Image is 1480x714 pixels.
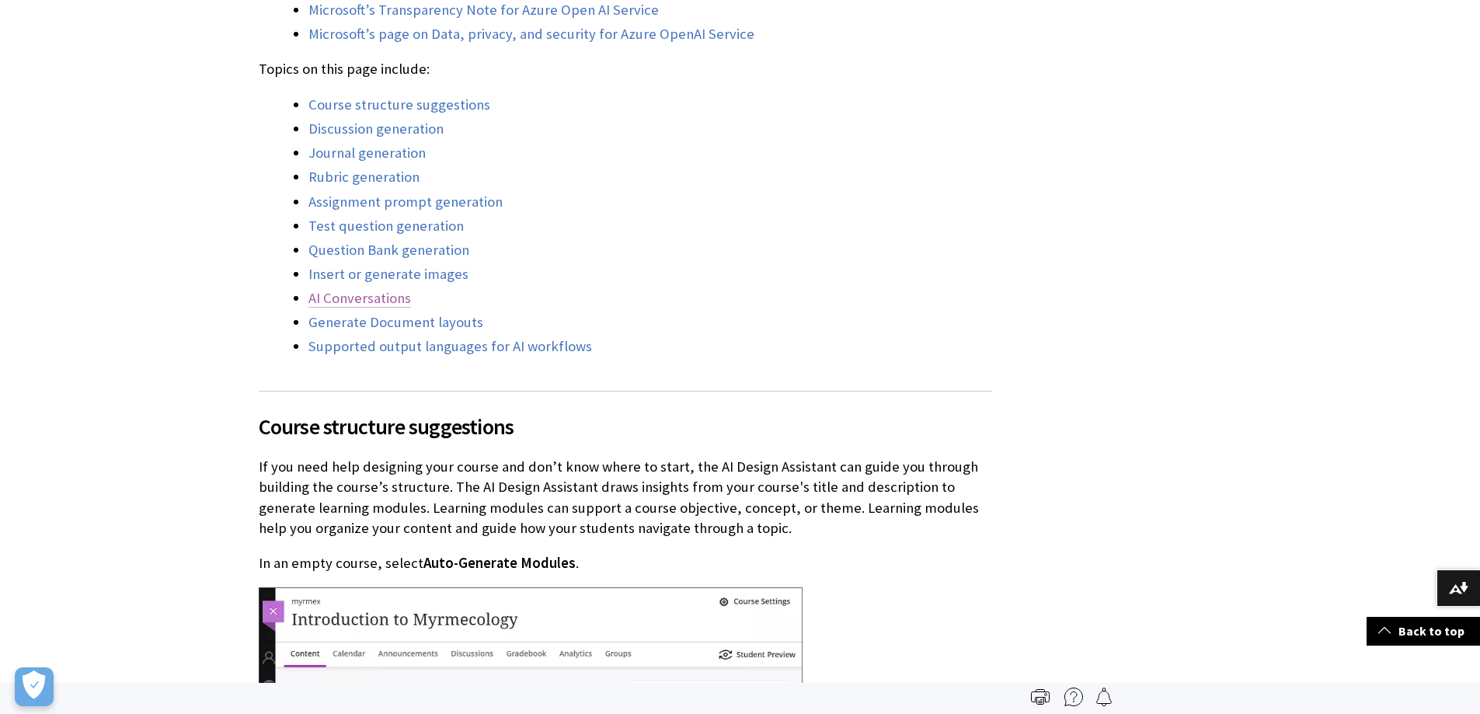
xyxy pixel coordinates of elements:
[15,667,54,706] button: Open Preferences
[308,241,469,259] a: Question Bank generation
[259,553,992,573] p: In an empty course, select .
[308,96,490,114] a: Course structure suggestions
[259,410,992,443] span: Course structure suggestions
[1095,688,1113,706] img: Follow this page
[308,25,754,44] a: Microsoft’s page on Data, privacy, and security for Azure OpenAI Service
[1031,688,1050,706] img: Print
[423,554,576,572] span: Auto-Generate Modules
[308,193,503,211] a: Assignment prompt generation
[308,265,468,284] a: Insert or generate images
[1367,617,1480,646] a: Back to top
[308,313,483,332] a: Generate Document layouts
[308,289,411,308] a: AI Conversations
[308,217,464,235] a: Test question generation
[308,337,592,356] a: Supported output languages for AI workflows
[308,144,426,162] a: Journal generation
[1064,688,1083,706] img: More help
[308,168,420,186] a: Rubric generation
[308,120,444,138] a: Discussion generation
[259,59,992,79] p: Topics on this page include:
[259,457,992,538] p: If you need help designing your course and don’t know where to start, the AI Design Assistant can...
[308,1,659,19] a: Microsoft’s Transparency Note for Azure Open AI Service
